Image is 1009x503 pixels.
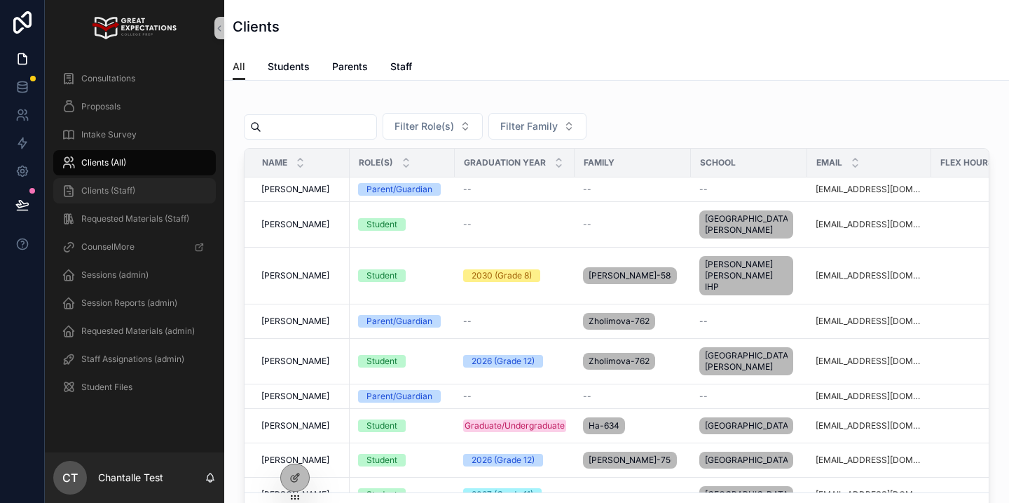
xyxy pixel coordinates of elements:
a: [PERSON_NAME] [261,489,341,500]
span: Students [268,60,310,74]
a: Parents [332,54,368,82]
span: -- [699,316,708,327]
div: Parent/Guardian [366,183,432,196]
span: Filter Family [500,119,558,133]
a: -- [699,184,799,195]
h1: Clients [233,17,280,36]
a: Student [358,420,446,432]
span: Graduation Year [464,157,546,168]
span: -- [463,219,472,230]
span: -- [463,391,472,402]
span: Sessions (admin) [81,269,149,281]
span: -- [583,489,591,500]
a: [EMAIL_ADDRESS][DOMAIN_NAME] [816,455,923,466]
a: Parent/Guardian [358,183,446,196]
a: -- [583,184,682,195]
a: [EMAIL_ADDRESS][DOMAIN_NAME] [816,219,923,230]
a: -- [583,489,682,500]
span: All [233,60,245,74]
a: -- [699,316,799,327]
a: 2026 (Grade 12) [463,355,566,368]
a: Ha-634 [583,415,682,437]
span: -- [583,391,591,402]
div: 2027 (Grade 11) [472,488,533,501]
div: 2026 (Grade 12) [472,355,535,368]
span: Requested Materials (Staff) [81,213,189,224]
span: Zholimova-762 [589,316,650,327]
img: App logo [92,17,176,39]
a: [GEOGRAPHIC_DATA][PERSON_NAME] [699,208,799,241]
a: Session Reports (admin) [53,290,216,316]
span: [PERSON_NAME] [261,356,329,367]
a: [EMAIL_ADDRESS][DOMAIN_NAME] [816,356,923,367]
a: Intake Survey [53,122,216,147]
span: Staff [390,60,412,74]
button: Select Button [488,113,586,140]
a: [GEOGRAPHIC_DATA][PERSON_NAME] [699,344,799,378]
a: Zholimova-762 [583,350,682,373]
a: [EMAIL_ADDRESS][DOMAIN_NAME] [816,391,923,402]
a: [PERSON_NAME] [261,219,341,230]
span: Name [262,157,287,168]
a: Zholimova-762 [583,310,682,333]
span: CT [62,469,78,486]
span: [PERSON_NAME] [261,219,329,230]
span: -- [463,184,472,195]
a: Parent/Guardian [358,315,446,328]
span: [PERSON_NAME] [261,391,329,402]
span: -- [699,391,708,402]
a: [EMAIL_ADDRESS][DOMAIN_NAME] [816,489,923,500]
a: [PERSON_NAME] [261,316,341,327]
span: [GEOGRAPHIC_DATA] [705,420,788,431]
span: Requested Materials (admin) [81,326,195,337]
a: [EMAIL_ADDRESS][DOMAIN_NAME] [816,420,923,431]
a: Clients (Staff) [53,178,216,203]
a: -- [583,391,682,402]
span: [PERSON_NAME] [PERSON_NAME] IHP [705,259,788,293]
a: [EMAIL_ADDRESS][DOMAIN_NAME] [816,316,923,327]
span: Ha-634 [589,420,619,431]
span: [GEOGRAPHIC_DATA][PERSON_NAME] [705,350,788,373]
div: 2026 (Grade 12) [472,454,535,467]
p: Chantalle Test [98,471,163,485]
a: CounselMore [53,234,216,260]
span: School [700,157,736,168]
span: Session Reports (admin) [81,297,177,309]
div: Student [366,488,397,501]
span: [GEOGRAPHIC_DATA] [705,489,788,500]
a: [EMAIL_ADDRESS][DOMAIN_NAME] [816,270,923,281]
span: [PERSON_NAME] [261,489,329,500]
a: All [233,54,245,81]
a: [PERSON_NAME] [261,420,341,431]
a: -- [463,184,566,195]
span: Role(s) [359,157,393,168]
div: Student [366,454,397,467]
span: Family [584,157,615,168]
a: Requested Materials (admin) [53,318,216,344]
a: Graduate/Undergraduate [463,420,566,432]
div: Parent/Guardian [366,315,432,328]
a: 2030 (Grade 8) [463,269,566,282]
span: -- [583,219,591,230]
span: Staff Assignations (admin) [81,354,184,365]
span: Filter Role(s) [394,119,454,133]
span: -- [583,184,591,195]
span: Clients (Staff) [81,185,135,196]
a: -- [583,219,682,230]
span: Clients (All) [81,157,126,168]
button: Select Button [383,113,483,140]
div: Student [366,269,397,282]
div: scrollable content [45,56,224,418]
div: Student [366,218,397,231]
span: [GEOGRAPHIC_DATA][PERSON_NAME] [705,213,788,236]
a: [GEOGRAPHIC_DATA] [699,449,799,471]
a: -- [463,219,566,230]
span: Student Files [81,382,132,393]
a: Parent/Guardian [358,390,446,403]
a: Clients (All) [53,150,216,175]
a: [EMAIL_ADDRESS][DOMAIN_NAME] [816,184,923,195]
